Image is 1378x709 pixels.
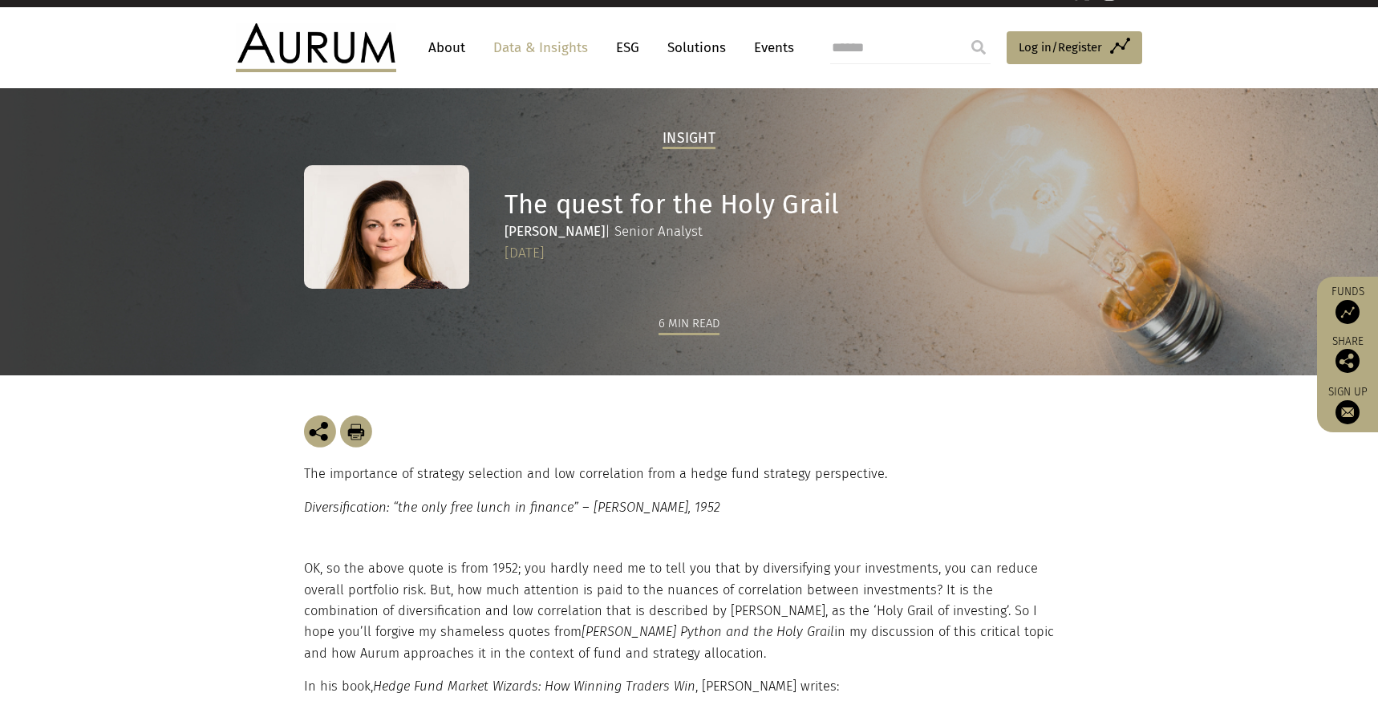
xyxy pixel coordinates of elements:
p: OK, so the above quote is from 1952; you hardly need me to tell you that by diversifying your inv... [304,558,1070,664]
a: Sign up [1325,385,1370,424]
a: Events [746,33,794,63]
span: Log in/Register [1019,38,1102,57]
img: Download Article [340,415,372,448]
a: ESG [608,33,647,63]
p: In his book, , [PERSON_NAME] writes: [304,676,1070,697]
a: Solutions [659,33,734,63]
em: [PERSON_NAME] Python and the Holy Grail [582,624,834,639]
h1: The quest for the Holy Grail [505,189,1070,221]
a: About [420,33,473,63]
img: Sign up to our newsletter [1335,400,1360,424]
div: Share [1325,336,1370,373]
a: Data & Insights [485,33,596,63]
input: Submit [963,31,995,63]
a: Log in/Register [1007,31,1142,65]
div: [DATE] [505,242,1070,265]
strong: [PERSON_NAME] [505,223,605,240]
div: | Senior Analyst [505,221,1070,242]
img: Access Funds [1335,300,1360,324]
p: The importance of strategy selection and low correlation from a hedge fund strategy perspective. [304,464,1074,484]
div: 6 min read [659,314,719,335]
h2: Insight [663,130,715,149]
img: Aurum [236,23,396,71]
img: Share this post [1335,349,1360,373]
em: Hedge Fund Market Wizards: How Winning Traders Win [373,679,695,694]
em: Diversification: “the only free lunch in finance” – [PERSON_NAME], 1952 [304,500,720,515]
img: Share this post [304,415,336,448]
a: Funds [1325,285,1370,324]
